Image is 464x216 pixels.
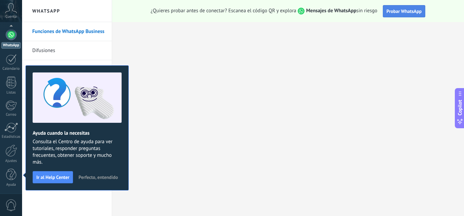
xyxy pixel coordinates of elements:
span: ¿Quieres probar antes de conectar? Escanea el código QR y explora sin riesgo [151,7,377,15]
div: Listas [1,90,21,95]
div: Estadísticas [1,135,21,139]
button: Ir al Help Center [33,171,73,183]
span: Perfecto, entendido [78,175,118,180]
span: Cuenta [5,15,17,19]
span: Ir al Help Center [36,175,69,180]
a: Difusiones [32,41,105,60]
a: Plantillas [32,60,105,79]
li: Plantillas [22,60,112,79]
button: Perfecto, entendido [75,172,121,182]
h2: Ayuda cuando la necesitas [33,130,122,136]
li: Difusiones [22,41,112,60]
a: Funciones de WhatsApp Business [32,22,105,41]
span: Probar WhatsApp [387,8,422,14]
div: WhatsApp [1,42,21,49]
div: Calendario [1,67,21,71]
strong: Mensajes de WhatsApp [306,7,356,14]
span: Copilot [457,100,463,115]
div: Ayuda [1,183,21,187]
button: Probar WhatsApp [383,5,426,17]
div: Correo [1,113,21,117]
div: Ajustes [1,159,21,163]
li: Funciones de WhatsApp Business [22,22,112,41]
span: Consulta el Centro de ayuda para ver tutoriales, responder preguntas frecuentes, obtener soporte ... [33,138,122,166]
